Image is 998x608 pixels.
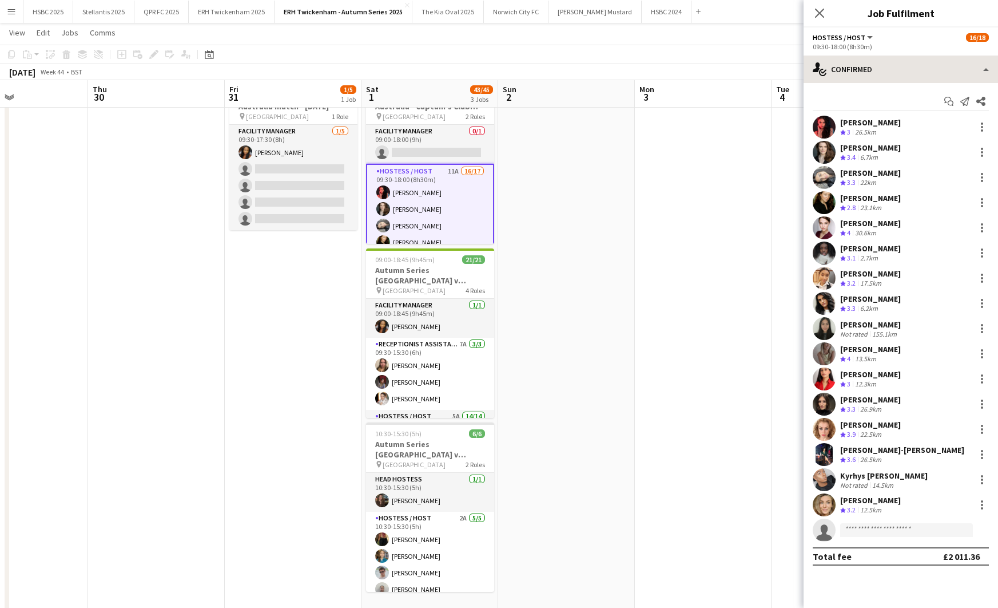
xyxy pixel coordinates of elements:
div: 17.5km [858,279,884,289]
div: [PERSON_NAME] [840,420,901,430]
span: 16/18 [966,33,989,42]
span: 3.9 [847,430,856,439]
h3: Autumn Series [GEOGRAPHIC_DATA] v Australia - Gate 1 ([GEOGRAPHIC_DATA]) - [DATE] [366,265,494,286]
app-card-role: Facility Manager1/509:30-17:30 (8h)[PERSON_NAME] [229,125,357,230]
div: BST [71,68,82,76]
span: 1/5 [340,85,356,94]
div: Total fee [813,551,852,562]
span: 3.6 [847,455,856,464]
span: Thu [93,84,107,94]
div: 30.6km [853,228,878,238]
div: [PERSON_NAME] [840,294,901,304]
div: 22.5km [858,430,884,440]
div: [PERSON_NAME] [840,269,901,279]
span: Mon [639,84,654,94]
span: Jobs [61,27,78,38]
span: 43/45 [470,85,493,94]
span: 31 [228,90,238,104]
span: 10:30-15:30 (5h) [375,429,422,438]
button: Stellantis 2025 [73,1,134,23]
span: 3 [847,128,850,136]
button: ERH Twickenham - Autumn Series 2025 [275,1,412,23]
button: The Kia Oval 2025 [412,1,484,23]
div: 23.1km [858,203,884,213]
a: Jobs [57,25,83,40]
span: Hostess / Host [813,33,865,42]
div: [PERSON_NAME] [840,117,901,128]
span: 3 [847,380,850,388]
span: [GEOGRAPHIC_DATA] [383,460,446,469]
div: 09:00-18:00 (9h)16/18Autumn Series England v Australia - Captain's Club (North Stand) - [DATE] [G... [366,74,494,244]
span: Sun [503,84,516,94]
span: 3.3 [847,304,856,313]
span: [GEOGRAPHIC_DATA] [383,112,446,121]
div: 3 Jobs [471,95,492,104]
span: [GEOGRAPHIC_DATA] [383,286,446,295]
button: HSBC 2024 [642,1,691,23]
div: 22km [858,178,878,188]
div: [PERSON_NAME] [840,143,901,153]
app-card-role: Facility Manager0/109:00-18:00 (9h) [366,125,494,164]
app-job-card: 10:30-15:30 (5h)6/6Autumn Series [GEOGRAPHIC_DATA] v Australia - Spirit of Rugby ([GEOGRAPHIC_DAT... [366,423,494,592]
span: 3.3 [847,405,856,413]
span: 3.1 [847,254,856,262]
div: 13.5km [853,354,878,364]
button: [PERSON_NAME] Mustard [548,1,642,23]
span: 2 Roles [466,460,485,469]
a: Edit [32,25,54,40]
span: 1 [364,90,379,104]
button: Norwich City FC [484,1,548,23]
div: Not rated [840,481,870,489]
button: Hostess / Host [813,33,874,42]
div: 26.5km [858,455,884,465]
span: 3.4 [847,153,856,161]
span: 3.2 [847,506,856,514]
div: 26.5km [853,128,878,137]
div: 6.7km [858,153,880,163]
div: 155.1km [870,330,899,338]
span: Sat [366,84,379,94]
div: [PERSON_NAME] [840,218,901,228]
app-job-card: 09:30-17:30 (8h)1/5Set up Day for England v Australia match - [DATE] [GEOGRAPHIC_DATA]1 RoleFacil... [229,74,357,230]
div: 2.7km [858,254,880,263]
div: Not rated [840,330,870,338]
div: Kyrhys [PERSON_NAME] [840,471,928,481]
h3: Job Fulfilment [804,6,998,21]
div: 09:30-18:00 (8h30m) [813,42,989,51]
div: [PERSON_NAME] [840,243,901,254]
span: Comms [90,27,116,38]
div: 12.5km [858,506,884,515]
a: View [5,25,30,40]
span: Fri [229,84,238,94]
div: [PERSON_NAME] [840,168,901,178]
h3: Autumn Series [GEOGRAPHIC_DATA] v Australia - Spirit of Rugby ([GEOGRAPHIC_DATA]) - [DATE] [366,439,494,460]
span: [GEOGRAPHIC_DATA] [246,112,309,121]
app-card-role: Facility Manager1/109:00-18:45 (9h45m)[PERSON_NAME] [366,299,494,338]
button: HSBC 2025 [23,1,73,23]
span: 2 Roles [466,112,485,121]
div: £2 011.36 [943,551,980,562]
div: [PERSON_NAME] [840,369,901,380]
span: Week 44 [38,68,66,76]
span: 2.8 [847,203,856,212]
span: 3.2 [847,279,856,287]
app-card-role: Receptionist Assistant7A3/309:30-15:30 (6h)[PERSON_NAME][PERSON_NAME][PERSON_NAME] [366,338,494,410]
app-card-role: Hostess / Host11A16/1709:30-18:00 (8h30m)[PERSON_NAME][PERSON_NAME][PERSON_NAME][PERSON_NAME] [366,164,494,474]
div: [PERSON_NAME]-[PERSON_NAME] [840,445,964,455]
span: 21/21 [462,255,485,264]
span: View [9,27,25,38]
div: 14.5km [870,481,896,489]
div: [PERSON_NAME] [840,344,901,354]
a: Comms [85,25,120,40]
span: 09:00-18:45 (9h45m) [375,255,435,264]
span: 4 [774,90,789,104]
div: [PERSON_NAME] [840,319,901,330]
span: 4 [847,228,850,237]
div: [PERSON_NAME] [840,495,901,506]
app-card-role: Head Hostess1/110:30-15:30 (5h)[PERSON_NAME] [366,473,494,512]
div: 1 Job [341,95,356,104]
span: 4 [847,354,850,363]
app-job-card: 09:00-18:45 (9h45m)21/21Autumn Series [GEOGRAPHIC_DATA] v Australia - Gate 1 ([GEOGRAPHIC_DATA]) ... [366,248,494,418]
div: Confirmed [804,56,998,83]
